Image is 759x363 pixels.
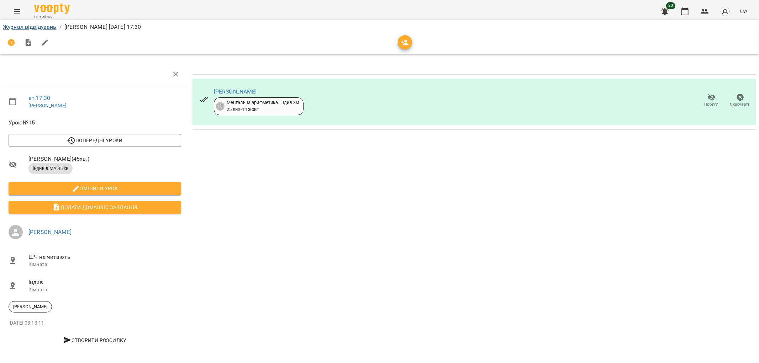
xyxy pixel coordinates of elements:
[3,23,57,30] a: Журнал відвідувань
[740,7,748,15] span: UA
[28,253,181,261] span: ШЧ не читають
[59,23,62,31] li: /
[28,278,181,287] span: Індив
[28,229,72,235] a: [PERSON_NAME]
[737,5,750,18] button: UA
[726,91,755,111] button: Скасувати
[720,6,730,16] img: avatar_s.png
[730,101,751,107] span: Скасувати
[14,184,175,193] span: Змінити урок
[28,165,73,172] span: індивід МА 45 хв
[11,336,178,345] span: Створити розсилку
[9,134,181,147] button: Попередні уроки
[28,286,181,293] p: Кімната
[28,155,181,163] span: [PERSON_NAME] ( 45 хв. )
[9,201,181,214] button: Додати домашнє завдання
[3,23,756,31] nav: breadcrumb
[14,136,175,145] span: Попередні уроки
[28,103,67,108] a: [PERSON_NAME]
[9,334,181,347] button: Створити розсилку
[9,3,26,20] button: Menu
[9,301,52,313] div: [PERSON_NAME]
[9,304,52,310] span: [PERSON_NAME]
[64,23,141,31] p: [PERSON_NAME] [DATE] 17:30
[214,88,257,95] a: [PERSON_NAME]
[705,101,719,107] span: Прогул
[697,91,726,111] button: Прогул
[9,320,181,327] p: [DATE] 03:13:11
[9,118,181,127] span: Урок №15
[34,4,70,14] img: Voopty Logo
[666,2,675,9] span: 23
[28,95,50,101] a: вт , 17:30
[28,261,181,268] p: Кімната
[34,15,70,19] span: For Business
[227,100,299,113] div: Ментальна арифметика: Індив 3м 25 лип - 14 жовт
[14,203,175,212] span: Додати домашнє завдання
[9,182,181,195] button: Змінити урок
[216,102,225,111] div: 13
